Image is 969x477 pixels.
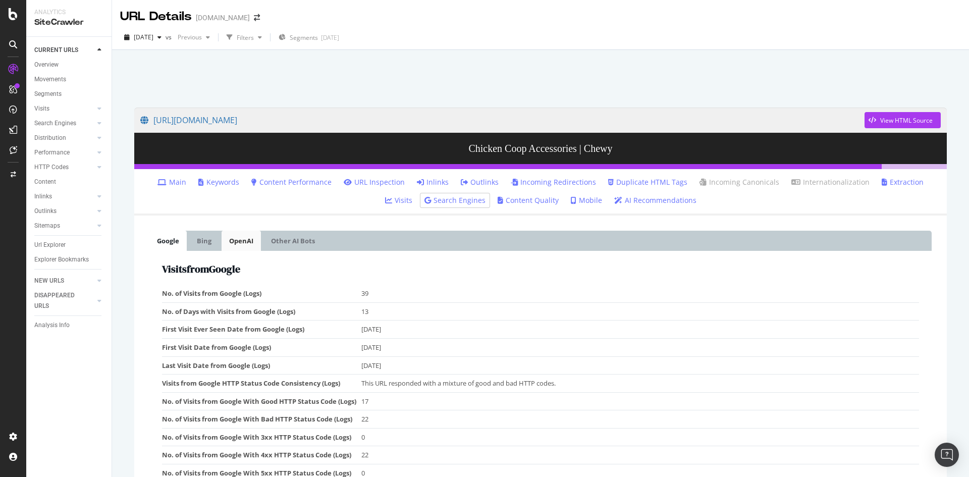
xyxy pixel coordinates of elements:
a: Content Performance [251,177,332,187]
a: Keywords [198,177,239,187]
div: Distribution [34,133,66,143]
div: HTTP Codes [34,162,69,173]
a: Visits [385,195,412,205]
a: Outlinks [461,177,499,187]
div: Analytics [34,8,103,17]
a: Mobile [571,195,602,205]
span: 2025 Aug. 16th [134,33,153,41]
div: DISAPPEARED URLS [34,290,85,311]
div: Search Engines [34,118,76,129]
a: Inlinks [34,191,94,202]
div: CURRENT URLS [34,45,78,56]
div: NEW URLS [34,276,64,286]
a: Incoming Canonicals [699,177,779,187]
td: No. of Days with Visits from Google (Logs) [162,302,361,321]
a: Bing [189,231,219,251]
a: Explorer Bookmarks [34,254,104,265]
td: Visits from Google HTTP Status Code Consistency (Logs) [162,375,361,393]
td: No. of Visits from Google (Logs) [162,285,361,302]
div: Movements [34,74,66,85]
div: [DOMAIN_NAME] [196,13,250,23]
span: vs [166,33,174,41]
a: NEW URLS [34,276,94,286]
a: Content Quality [498,195,559,205]
a: OpenAI [222,231,261,251]
td: Last Visit Date from Google (Logs) [162,356,361,375]
div: Outlinks [34,206,57,217]
td: First Visit Ever Seen Date from Google (Logs) [162,321,361,339]
a: Internationalization [791,177,870,187]
td: 39 [361,285,919,302]
td: No. of Visits from Google With Bad HTTP Status Code (Logs) [162,410,361,429]
button: [DATE] [120,29,166,45]
div: Inlinks [34,191,52,202]
div: Performance [34,147,70,158]
a: Incoming Redirections [511,177,596,187]
a: Other AI Bots [263,231,322,251]
a: [URL][DOMAIN_NAME] [140,108,865,133]
td: [DATE] [361,321,919,339]
a: URL Inspection [344,177,405,187]
a: Performance [34,147,94,158]
div: Analysis Info [34,320,70,331]
button: Segments[DATE] [275,29,343,45]
div: Sitemaps [34,221,60,231]
a: Google [149,231,187,251]
td: [DATE] [361,356,919,375]
a: Extraction [882,177,924,187]
div: URL Details [120,8,192,25]
td: 0 [361,428,919,446]
a: Url Explorer [34,240,104,250]
span: Segments [290,33,318,42]
h3: Chicken Coop Accessories | Chewy [134,133,947,164]
div: [DATE] [321,33,339,42]
td: No. of Visits from Google With 3xx HTTP Status Code (Logs) [162,428,361,446]
a: AI Recommendations [614,195,696,205]
div: Content [34,177,56,187]
h2: Visits from Google [162,263,919,275]
div: Overview [34,60,59,70]
div: SiteCrawler [34,17,103,28]
span: Previous [174,33,202,41]
button: Filters [223,29,266,45]
a: HTTP Codes [34,162,94,173]
a: Overview [34,60,104,70]
td: No. of Visits from Google With Good HTTP Status Code (Logs) [162,392,361,410]
a: CURRENT URLS [34,45,94,56]
button: Previous [174,29,214,45]
a: Duplicate HTML Tags [608,177,687,187]
a: Search Engines [34,118,94,129]
td: This URL responded with a mixture of good and bad HTTP codes. [361,375,919,393]
td: [DATE] [361,338,919,356]
a: Content [34,177,104,187]
td: First Visit Date from Google (Logs) [162,338,361,356]
div: Open Intercom Messenger [935,443,959,467]
td: 17 [361,392,919,410]
a: DISAPPEARED URLS [34,290,94,311]
div: arrow-right-arrow-left [254,14,260,21]
div: View HTML Source [880,116,933,125]
button: View HTML Source [865,112,941,128]
a: Main [157,177,186,187]
div: Explorer Bookmarks [34,254,89,265]
a: Movements [34,74,104,85]
a: Distribution [34,133,94,143]
td: 13 [361,302,919,321]
a: Visits [34,103,94,114]
a: Inlinks [417,177,449,187]
a: Segments [34,89,104,99]
td: 22 [361,410,919,429]
a: Outlinks [34,206,94,217]
div: Url Explorer [34,240,66,250]
a: Search Engines [424,195,486,205]
a: Sitemaps [34,221,94,231]
div: Visits [34,103,49,114]
td: 22 [361,446,919,464]
div: Filters [237,33,254,42]
a: Analysis Info [34,320,104,331]
td: No. of Visits from Google With 4xx HTTP Status Code (Logs) [162,446,361,464]
div: Segments [34,89,62,99]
